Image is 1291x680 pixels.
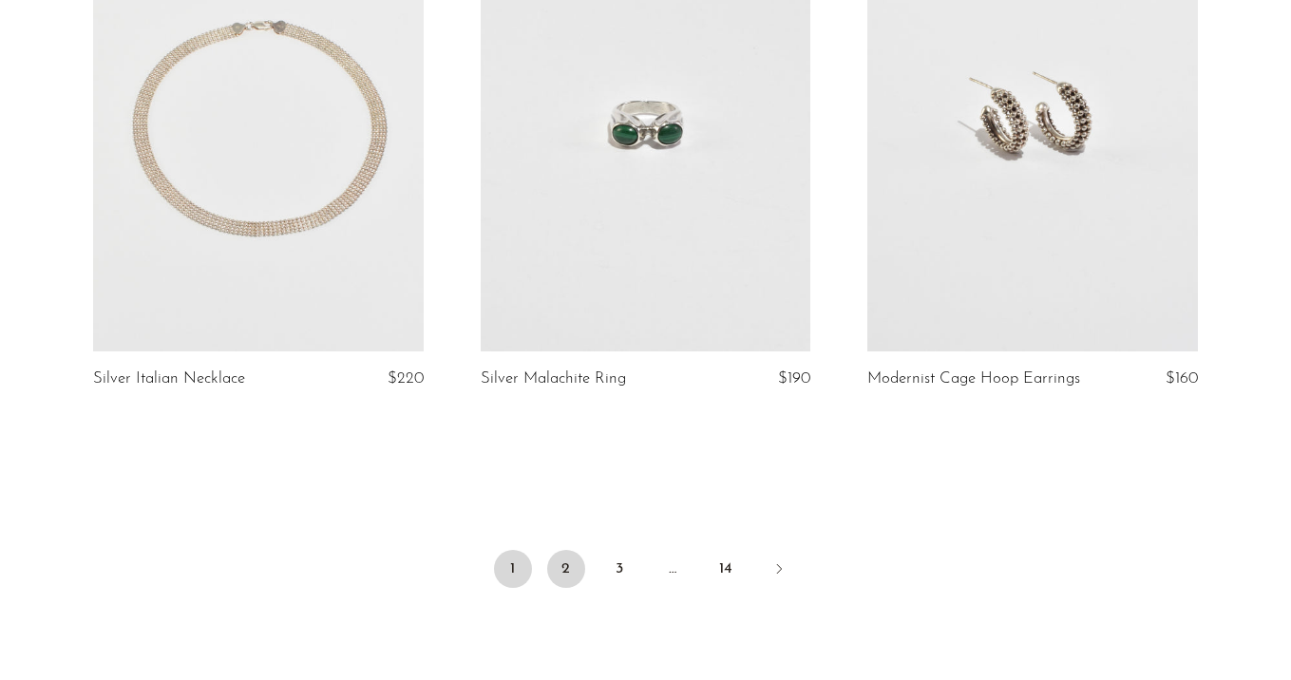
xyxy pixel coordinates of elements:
a: Next [760,550,798,592]
span: $160 [1166,370,1198,387]
a: 3 [600,550,638,588]
a: Silver Malachite Ring [481,370,626,387]
a: 14 [707,550,745,588]
span: $190 [778,370,810,387]
span: … [654,550,692,588]
span: $220 [388,370,424,387]
a: Modernist Cage Hoop Earrings [867,370,1080,387]
a: 2 [547,550,585,588]
span: 1 [494,550,532,588]
a: Silver Italian Necklace [93,370,245,387]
